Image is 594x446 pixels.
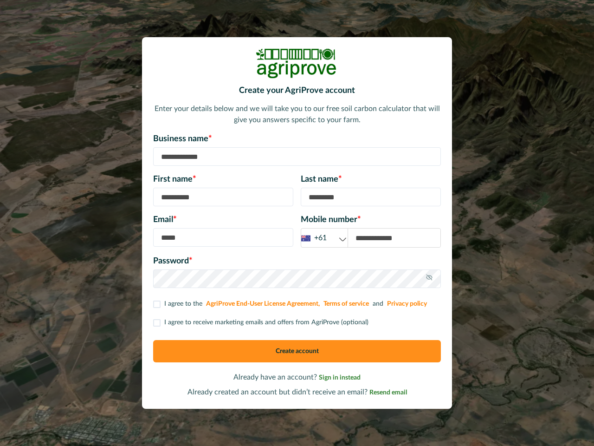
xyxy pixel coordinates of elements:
p: Mobile number [301,214,441,226]
a: Resend email [369,388,407,396]
a: Privacy policy [387,301,427,307]
p: I agree to the and [164,299,429,309]
h2: Create your AgriProve account [153,86,441,96]
p: Password [153,255,441,268]
p: Email [153,214,293,226]
p: Already have an account? [153,372,441,383]
p: I agree to receive marketing emails and offers from AgriProve (optional) [164,318,368,328]
a: AgriProve End-User License Agreement, [206,301,320,307]
img: Logo Image [255,48,339,79]
a: Sign in instead [319,374,361,381]
p: Already created an account but didn’t receive an email? [153,387,441,398]
span: Resend email [369,389,407,396]
p: First name [153,173,293,186]
span: Sign in instead [319,374,361,381]
p: Last name [301,173,441,186]
button: Create account [153,340,441,362]
p: Business name [153,133,441,145]
a: Terms of service [323,301,369,307]
p: Enter your details below and we will take you to our free soil carbon calculator that will give y... [153,103,441,125]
